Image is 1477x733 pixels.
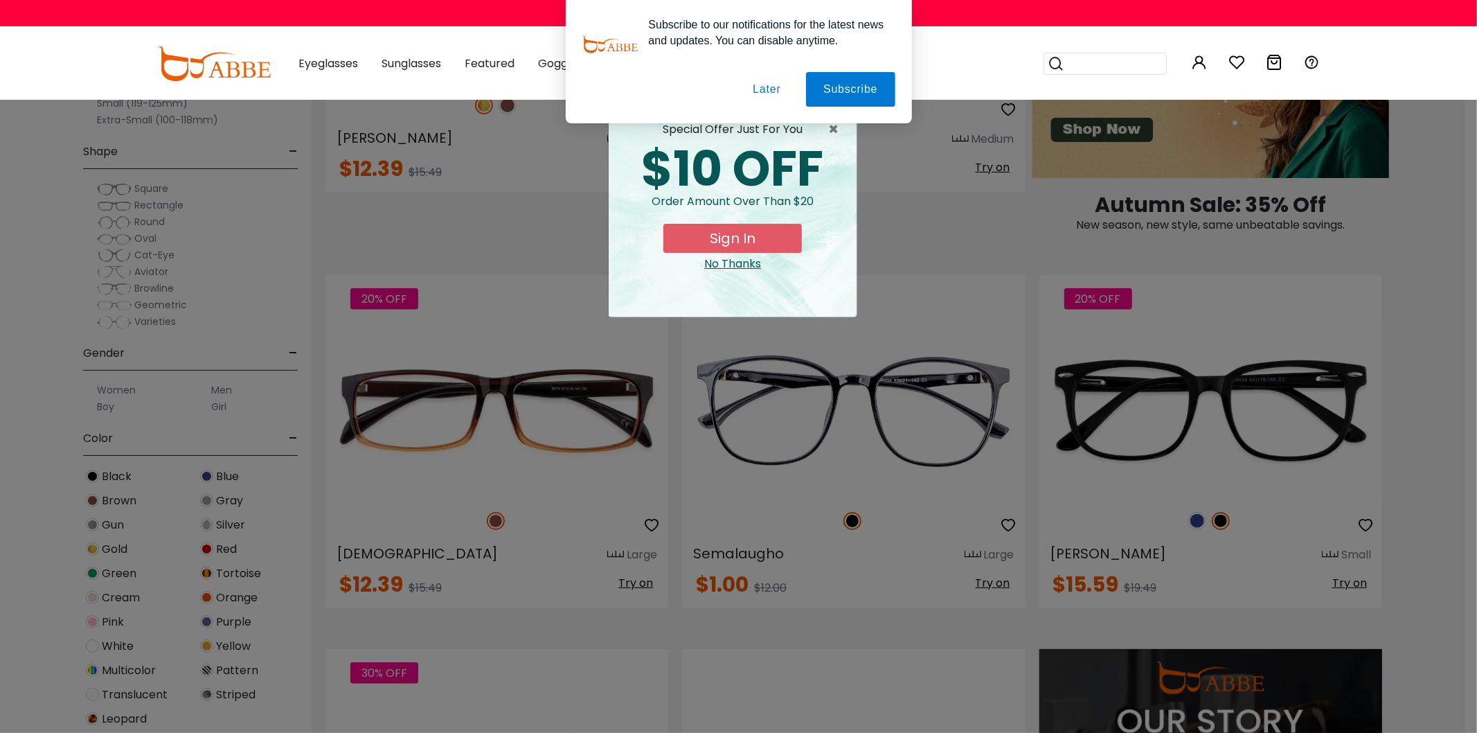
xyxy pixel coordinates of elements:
[663,224,802,253] button: Sign In
[620,121,845,138] div: special offer just for you
[620,256,845,272] div: Close
[735,72,798,107] button: Later
[620,145,845,193] div: $10 OFF
[828,121,845,138] span: ×
[806,72,895,107] button: Subscribe
[638,17,895,48] div: Subscribe to our notifications for the latest news and updates. You can disable anytime.
[828,121,845,138] button: Close
[582,17,638,72] img: notification icon
[620,193,845,224] div: Order amount over than $20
